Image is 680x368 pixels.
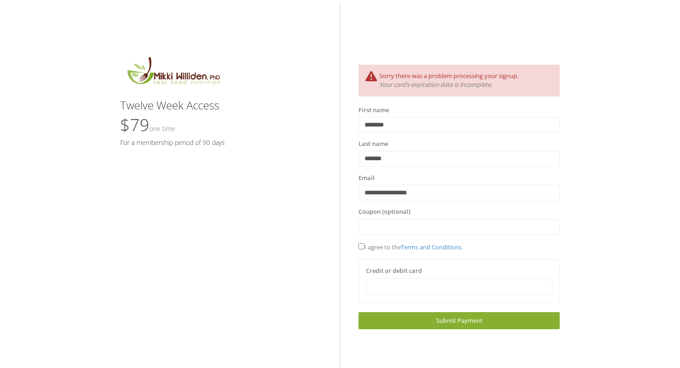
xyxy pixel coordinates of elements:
[359,207,410,217] label: Coupon (optional)
[379,80,492,89] i: Your card’s expiration date is incomplete.
[436,316,482,325] span: Submit Payment
[359,312,560,329] a: Submit Payment
[359,174,375,183] label: Email
[359,243,462,251] span: I agree to the
[401,243,462,251] a: Terms and Conditions
[120,114,175,136] span: $79
[379,72,519,80] span: Sorry there was a problem processing your signup.
[120,55,226,90] img: MikkiLogoMain.png
[120,139,321,146] h5: For a membership period of 90 days
[149,124,175,133] small: One time
[120,99,321,111] h3: Twelve Week Access
[366,266,422,276] label: Credit or debit card
[359,106,389,115] label: First name
[372,282,546,290] iframe: Secure card payment input frame
[359,139,388,149] label: Last name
